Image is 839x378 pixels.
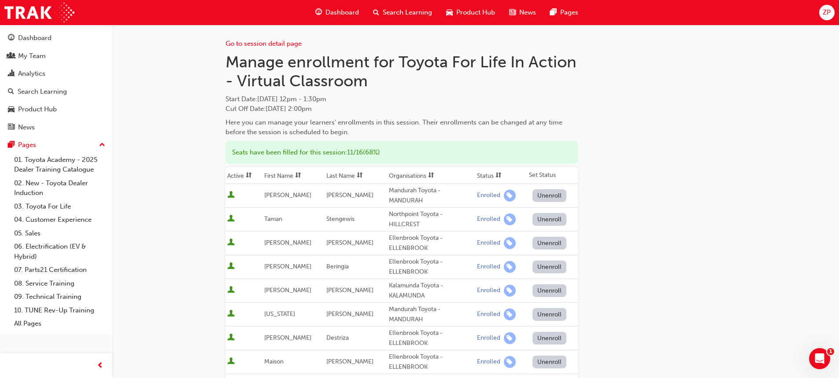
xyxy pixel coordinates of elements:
[504,308,516,320] span: learningRecordVerb_ENROLL-icon
[257,95,326,103] span: [DATE] 12pm - 1:30pm
[387,167,475,184] th: Toggle SortBy
[18,140,36,150] div: Pages
[504,261,516,273] span: learningRecordVerb_ENROLL-icon
[225,141,578,164] div: Seats have been filled for this session : 11 / 16 ( 68% )
[227,357,235,366] span: User is active
[477,334,500,342] div: Enrolled
[504,213,516,225] span: learningRecordVerb_ENROLL-icon
[264,334,311,341] span: [PERSON_NAME]
[532,308,567,321] button: Unenroll
[225,40,302,48] a: Go to session detail page
[4,3,74,22] a: Trak
[819,5,835,20] button: ZP
[99,139,105,151] span: up-icon
[439,4,502,22] a: car-iconProduct Hub
[477,215,500,224] div: Enrolled
[8,52,15,60] span: people-icon
[264,358,284,365] span: Maison
[315,7,322,18] span: guage-icon
[477,239,500,247] div: Enrolled
[504,356,516,368] span: learningRecordVerb_ENROLL-icon
[326,263,349,270] span: Beringia
[509,7,516,18] span: news-icon
[560,7,578,18] span: Pages
[18,87,67,97] div: Search Learning
[477,263,500,271] div: Enrolled
[227,262,235,271] span: User is active
[8,106,15,114] span: car-icon
[262,167,325,184] th: Toggle SortBy
[389,281,473,301] div: Kalamunda Toyota - KALAMUNDA
[389,305,473,324] div: Mandurah Toyota - MANDURAH
[477,191,500,200] div: Enrolled
[532,189,567,202] button: Unenroll
[326,215,355,223] span: Stengewis
[295,172,301,180] span: sorting-icon
[325,7,359,18] span: Dashboard
[389,233,473,253] div: Ellenbrook Toyota - ELLENBROOK
[326,286,373,294] span: [PERSON_NAME]
[225,94,578,104] span: Start Date :
[504,237,516,249] span: learningRecordVerb_ENROLL-icon
[357,172,363,180] span: sorting-icon
[325,167,387,184] th: Toggle SortBy
[264,263,311,270] span: [PERSON_NAME]
[326,310,373,318] span: [PERSON_NAME]
[389,186,473,206] div: Mandurah Toyota - MANDURAH
[389,328,473,348] div: Ellenbrook Toyota - ELLENBROOK
[11,153,109,176] a: 01. Toyota Academy - 2025 Dealer Training Catalogue
[477,286,500,295] div: Enrolled
[4,28,109,137] button: DashboardMy TeamAnalyticsSearch LearningProduct HubNews
[4,119,109,136] a: News
[456,7,495,18] span: Product Hub
[326,334,349,341] span: Destriza
[11,263,109,277] a: 07. Parts21 Certification
[326,358,373,365] span: [PERSON_NAME]
[8,141,15,149] span: pages-icon
[366,4,439,22] a: search-iconSearch Learning
[389,209,473,229] div: Northpoint Toyota - HILLCREST
[225,117,578,137] div: Here you can manage your learners' enrollments in this session. Their enrollments can be changed ...
[11,213,109,227] a: 04. Customer Experience
[18,51,46,61] div: My Team
[11,277,109,290] a: 08. Service Training
[227,310,235,319] span: User is active
[527,167,578,184] th: Set Status
[8,88,14,96] span: search-icon
[18,33,52,43] div: Dashboard
[18,104,57,114] div: Product Hub
[495,172,502,180] span: sorting-icon
[477,358,500,366] div: Enrolled
[11,240,109,263] a: 06. Electrification (EV & Hybrid)
[532,284,567,297] button: Unenroll
[809,348,830,369] iframe: Intercom live chat
[326,191,373,199] span: [PERSON_NAME]
[4,30,109,46] a: Dashboard
[532,237,567,250] button: Unenroll
[504,332,516,344] span: learningRecordVerb_ENROLL-icon
[264,310,295,318] span: [US_STATE]
[11,317,109,330] a: All Pages
[225,105,312,113] span: Cut Off Date : [DATE] 2:00pm
[227,191,235,200] span: User is active
[389,352,473,372] div: Ellenbrook Toyota - ELLENBROOK
[225,52,578,91] h1: Manage enrollment for Toyota For Life In Action - Virtual Classroom
[502,4,543,22] a: news-iconNews
[18,122,35,132] div: News
[504,285,516,297] span: learningRecordVerb_ENROLL-icon
[326,239,373,246] span: [PERSON_NAME]
[823,7,831,18] span: ZP
[11,304,109,317] a: 10. TUNE Rev-Up Training
[264,191,311,199] span: [PERSON_NAME]
[532,213,567,226] button: Unenroll
[11,227,109,240] a: 05. Sales
[97,360,103,371] span: prev-icon
[227,239,235,247] span: User is active
[246,172,252,180] span: sorting-icon
[4,101,109,117] a: Product Hub
[225,167,262,184] th: Toggle SortBy
[383,7,432,18] span: Search Learning
[827,348,834,355] span: 1
[18,69,45,79] div: Analytics
[532,356,567,368] button: Unenroll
